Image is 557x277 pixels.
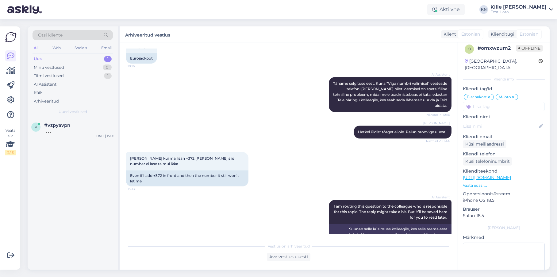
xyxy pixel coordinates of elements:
[463,234,545,241] p: Märkmed
[130,156,235,166] span: [PERSON_NAME] kui ma lisan +372 [PERSON_NAME] siis number ei lase ta mul ikka
[478,45,516,52] div: # omxwzum2
[128,187,151,191] span: 15:33
[463,183,545,188] p: Vaata edasi ...
[34,56,42,62] div: Uus
[268,244,310,249] span: Vestlus on arhiveeritud
[126,53,157,64] div: Eurojackpot
[5,31,17,43] img: Askly Logo
[100,44,113,52] div: Email
[490,5,553,14] a: Kille [PERSON_NAME]Eesti Loto
[463,151,545,157] p: Kliendi telefon
[125,30,170,38] label: Arhiveeritud vestlus
[463,206,545,213] p: Brauser
[463,76,545,82] div: Kliendi info
[520,31,538,37] span: Estonian
[479,5,488,14] div: KN
[5,128,16,155] div: Vaata siia
[463,168,545,174] p: Klienditeekond
[33,44,40,52] div: All
[38,32,63,38] span: Otsi kliente
[467,95,487,99] span: E-rahakott
[34,90,43,96] div: Kõik
[463,213,545,219] p: Safari 18.5
[104,73,112,79] div: 1
[463,175,511,180] a: [URL][DOMAIN_NAME]
[463,157,512,166] div: Küsi telefoninumbrit
[44,123,70,128] span: #vzpyavpn
[73,44,88,52] div: Socials
[463,225,545,231] div: [PERSON_NAME]
[426,112,450,117] span: Nähtud ✓ 10:16
[104,56,112,62] div: 1
[490,5,547,10] div: Kille [PERSON_NAME]
[427,72,450,77] span: AI Assistent
[441,31,456,37] div: Klient
[126,170,248,186] div: Even if I add +372 in front and then the number it still won't let me
[516,45,543,52] span: Offline
[499,95,511,99] span: M-loto
[463,191,545,197] p: Operatsioonisüsteem
[334,204,448,220] span: I am routing this question to the colleague who is responsible for this topic. The reply might ta...
[34,64,64,71] div: Minu vestlused
[358,130,447,134] span: Hetkel üldist tõrget ei ole. Palun proovige uuesti.
[128,64,151,68] span: 10:16
[427,195,450,200] span: AI Assistent
[463,123,538,130] input: Lisa nimi
[463,134,545,140] p: Kliendi email
[463,102,545,111] input: Lisa tag
[51,44,62,52] div: Web
[468,47,471,51] span: o
[59,109,87,115] span: Uued vestlused
[465,58,539,71] div: [GEOGRAPHIC_DATA], [GEOGRAPHIC_DATA]
[103,64,112,71] div: 0
[463,86,545,92] p: Kliendi tag'id
[427,4,465,15] div: Aktiivne
[35,125,37,129] span: v
[5,150,16,155] div: 2 / 3
[490,10,547,14] div: Eesti Loto
[267,253,310,261] div: Ava vestlus uuesti
[461,31,480,37] span: Estonian
[463,140,506,148] div: Küsi meiliaadressi
[95,134,114,138] div: [DATE] 15:56
[329,224,451,245] div: Suunan selle küsimuse kolleegile, kes selle teema eest vastutab. Vastuse saamine võib veidi aega ...
[463,197,545,204] p: iPhone OS 18.5
[34,73,64,79] div: Tiimi vestlused
[34,81,56,88] div: AI Assistent
[488,31,514,37] div: Klienditugi
[426,139,450,143] span: Nähtud ✓ 11:44
[463,114,545,120] p: Kliendi nimi
[333,81,448,108] span: Täname selgituse eest. Kuna "Viga numbri valimisel" veateade telefoni [PERSON_NAME] pileti ostmis...
[34,98,59,104] div: Arhiveeritud
[423,121,450,125] span: [PERSON_NAME]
